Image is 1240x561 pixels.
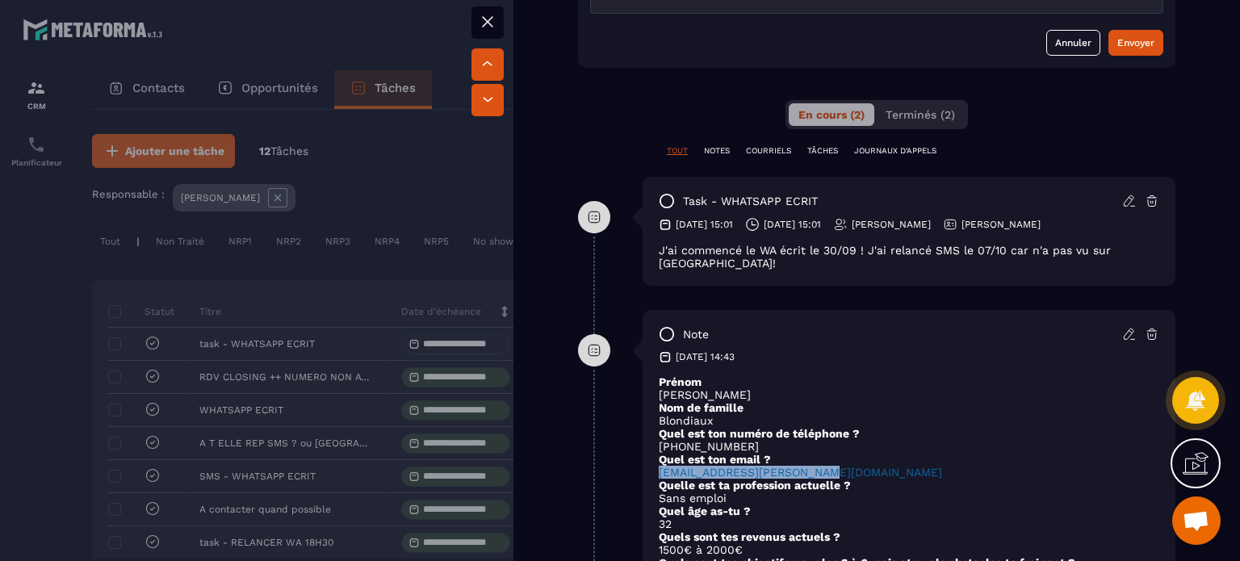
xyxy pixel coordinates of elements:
[659,504,751,517] strong: Quel âge as-tu ?
[1117,35,1154,51] div: Envoyer
[746,145,791,157] p: COURRIELS
[659,492,1159,504] p: Sans emploi
[659,453,771,466] strong: Quel est ton email ?
[659,401,744,414] strong: Nom de famille
[659,479,851,492] strong: Quelle est ta profession actuelle ?
[659,244,1159,270] div: J'ai commencé le WA écrit le 30/09 ! J'ai relancé SMS le 07/10 car n'a pas vu sur [GEOGRAPHIC_DATA]!
[667,145,688,157] p: TOUT
[676,218,733,231] p: [DATE] 15:01
[659,466,942,479] a: [EMAIL_ADDRESS][PERSON_NAME][DOMAIN_NAME]
[852,218,931,231] p: [PERSON_NAME]
[659,388,1159,401] p: [PERSON_NAME]
[789,103,874,126] button: En cours (2)
[876,103,965,126] button: Terminés (2)
[659,530,840,543] strong: Quels sont tes revenus actuels ?
[683,194,818,209] p: task - WHATSAPP ECRIT
[659,517,1159,530] p: 32
[659,375,702,388] strong: Prénom
[798,108,865,121] span: En cours (2)
[683,327,709,342] p: note
[659,427,860,440] strong: Quel est ton numéro de téléphone ?
[1046,30,1100,56] button: Annuler
[764,218,821,231] p: [DATE] 15:01
[886,108,955,121] span: Terminés (2)
[1108,30,1163,56] button: Envoyer
[961,218,1041,231] p: [PERSON_NAME]
[704,145,730,157] p: NOTES
[659,440,1159,453] p: [PHONE_NUMBER]
[659,543,1159,556] p: 1500€ à 2000€
[676,350,735,363] p: [DATE] 14:43
[659,414,1159,427] p: Blondiaux
[854,145,936,157] p: JOURNAUX D'APPELS
[807,145,838,157] p: TÂCHES
[1172,496,1221,545] div: Ouvrir le chat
